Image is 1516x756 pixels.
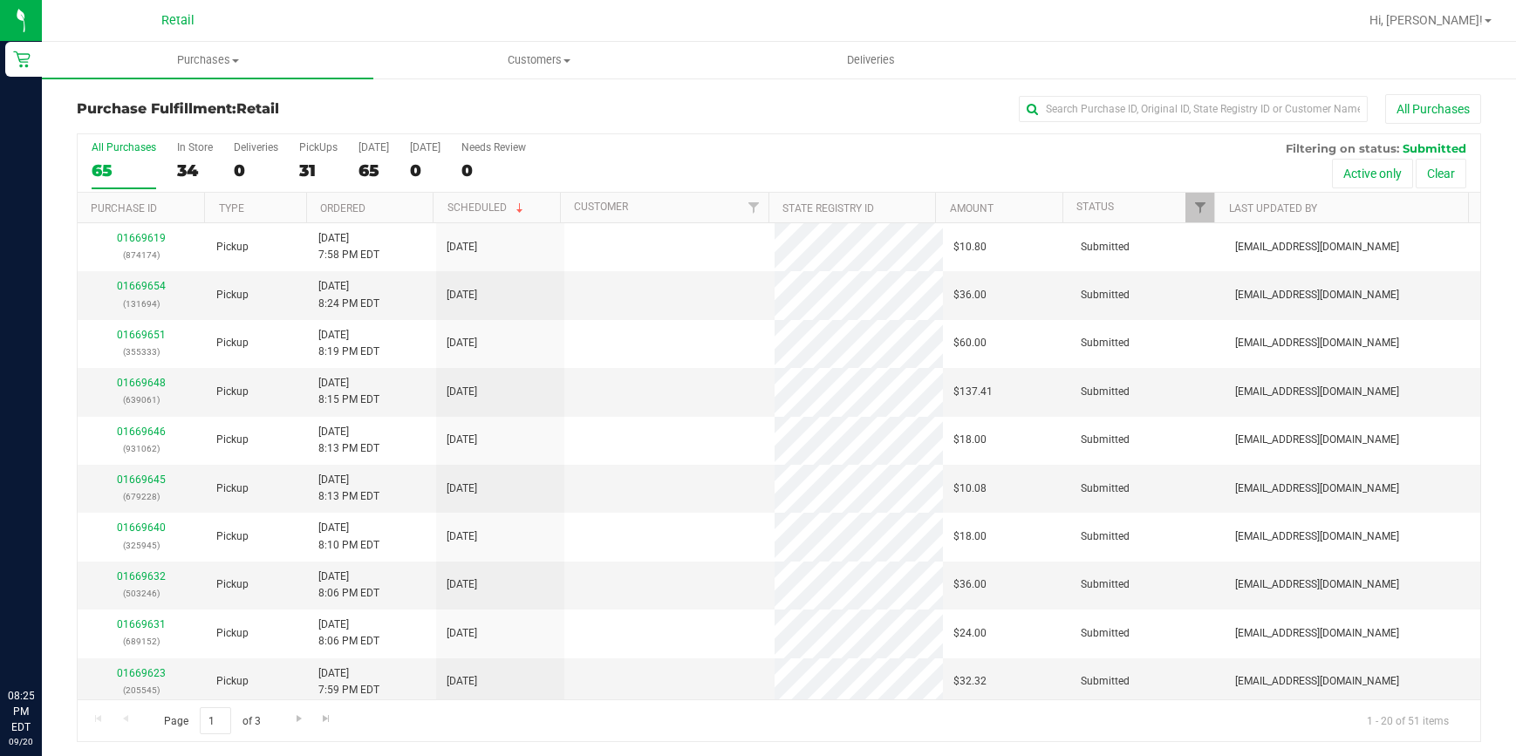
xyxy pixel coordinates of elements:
p: (874174) [88,247,195,263]
span: [EMAIL_ADDRESS][DOMAIN_NAME] [1235,576,1399,593]
p: 09/20 [8,735,34,748]
a: Filter [1185,193,1214,222]
a: 01669645 [117,473,166,486]
span: Pickup [216,239,249,255]
span: [DATE] 8:15 PM EDT [318,375,379,408]
span: [DATE] [447,673,477,690]
a: Amount [950,202,994,215]
span: [DATE] [447,384,477,400]
span: Submitted [1081,384,1130,400]
span: Submitted [1081,576,1130,593]
span: [EMAIL_ADDRESS][DOMAIN_NAME] [1235,384,1399,400]
span: $137.41 [953,384,993,400]
a: Last Updated By [1229,202,1317,215]
span: $18.00 [953,528,987,545]
div: [DATE] [359,141,389,153]
p: 08:25 PM EDT [8,688,34,735]
span: Submitted [1403,141,1466,155]
div: In Store [177,141,213,153]
span: [DATE] 7:59 PM EDT [318,665,379,698]
span: [DATE] [447,335,477,351]
span: Pickup [216,384,249,400]
a: 01669623 [117,667,166,679]
span: Page of 3 [149,707,275,734]
span: [EMAIL_ADDRESS][DOMAIN_NAME] [1235,480,1399,497]
button: Clear [1416,159,1466,188]
p: (131694) [88,296,195,312]
a: 01669619 [117,232,166,244]
span: [DATE] 8:06 PM EDT [318,616,379,650]
span: $36.00 [953,576,987,593]
div: 31 [299,160,338,180]
span: Pickup [216,287,249,303]
input: Search Purchase ID, Original ID, State Registry ID or Customer Name... [1019,96,1368,122]
span: [EMAIL_ADDRESS][DOMAIN_NAME] [1235,625,1399,642]
p: (503246) [88,585,195,602]
a: Customer [574,201,628,213]
span: [EMAIL_ADDRESS][DOMAIN_NAME] [1235,335,1399,351]
a: 01669646 [117,426,166,438]
a: Scheduled [447,201,527,214]
span: [EMAIL_ADDRESS][DOMAIN_NAME] [1235,432,1399,448]
span: $10.08 [953,480,987,497]
span: Customers [374,52,704,68]
div: 34 [177,160,213,180]
span: Submitted [1081,239,1130,255]
a: Go to the next page [286,707,311,731]
a: Status [1076,201,1114,213]
a: 01669654 [117,280,166,292]
p: (931062) [88,440,195,457]
span: [DATE] 7:58 PM EDT [318,230,379,263]
a: Deliveries [706,42,1037,78]
span: [DATE] 8:24 PM EDT [318,278,379,311]
p: (689152) [88,633,195,650]
h3: Purchase Fulfillment: [77,101,545,117]
div: 0 [461,160,526,180]
span: $24.00 [953,625,987,642]
span: [DATE] [447,287,477,303]
span: Pickup [216,673,249,690]
a: 01669632 [117,570,166,582]
div: [DATE] [410,141,440,153]
div: Needs Review [461,141,526,153]
span: Pickup [216,432,249,448]
span: Submitted [1081,287,1130,303]
div: 0 [410,160,440,180]
span: [DATE] 8:13 PM EDT [318,424,379,457]
span: 1 - 20 of 51 items [1353,707,1463,733]
span: [DATE] [447,576,477,593]
span: [DATE] 8:19 PM EDT [318,327,379,360]
span: Submitted [1081,625,1130,642]
span: Pickup [216,528,249,545]
p: (355333) [88,344,195,360]
span: Pickup [216,335,249,351]
span: [DATE] 8:06 PM EDT [318,569,379,602]
span: Submitted [1081,528,1130,545]
span: $32.32 [953,673,987,690]
span: [EMAIL_ADDRESS][DOMAIN_NAME] [1235,287,1399,303]
span: Pickup [216,480,249,497]
span: [EMAIL_ADDRESS][DOMAIN_NAME] [1235,528,1399,545]
span: Deliveries [823,52,918,68]
a: 01669651 [117,329,166,341]
a: 01669648 [117,377,166,389]
button: Active only [1332,159,1413,188]
span: [DATE] [447,528,477,545]
a: Customers [373,42,705,78]
span: [EMAIL_ADDRESS][DOMAIN_NAME] [1235,673,1399,690]
a: Type [219,202,244,215]
a: Purchase ID [91,202,157,215]
inline-svg: Retail [13,51,31,68]
div: PickUps [299,141,338,153]
span: Hi, [PERSON_NAME]! [1369,13,1483,27]
p: (205545) [88,682,195,698]
div: 0 [234,160,278,180]
div: 65 [359,160,389,180]
span: [DATE] [447,480,477,497]
span: [DATE] [447,625,477,642]
span: [EMAIL_ADDRESS][DOMAIN_NAME] [1235,239,1399,255]
span: Pickup [216,625,249,642]
span: $36.00 [953,287,987,303]
span: [DATE] [447,432,477,448]
a: Go to the last page [314,707,339,731]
